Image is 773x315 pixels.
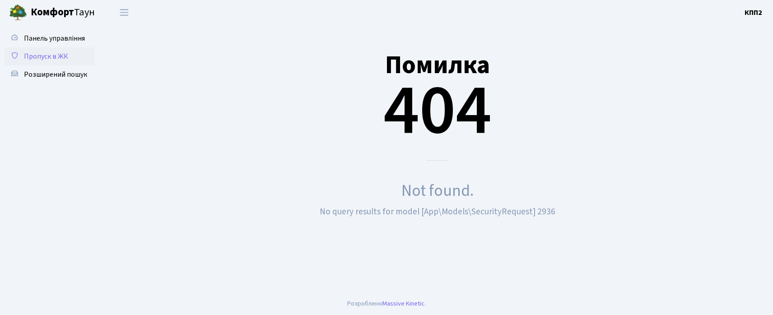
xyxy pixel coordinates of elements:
b: Комфорт [31,5,74,19]
a: Розширений пошук [5,65,95,83]
b: КПП2 [745,8,762,18]
span: Пропуск в ЖК [24,51,68,61]
div: 404 [115,28,759,161]
div: Розроблено . [347,299,426,309]
a: КПП2 [745,7,762,18]
img: logo.png [9,4,27,22]
button: Переключити навігацію [113,5,135,20]
small: Помилка [385,47,490,83]
a: Пропуск в ЖК [5,47,95,65]
a: Панель управління [5,29,95,47]
div: Not found. [115,179,759,203]
span: Панель управління [24,33,85,43]
span: Розширений пошук [24,69,87,79]
a: Massive Kinetic [382,299,424,308]
span: Таун [31,5,95,20]
small: No query results for model [App\Models\SecurityRequest] 2936 [320,205,555,218]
